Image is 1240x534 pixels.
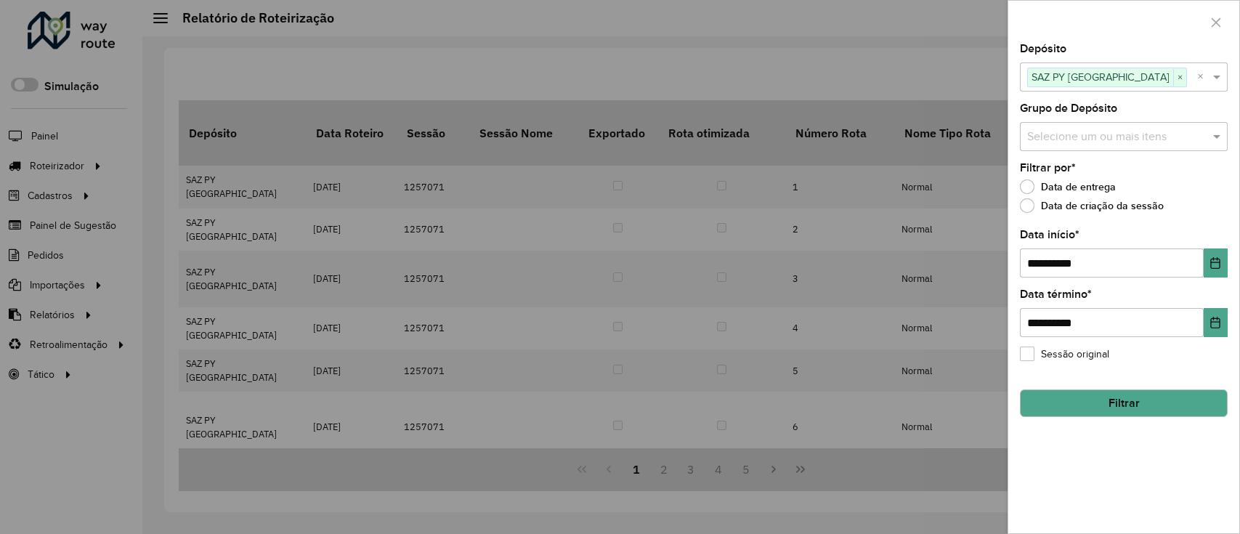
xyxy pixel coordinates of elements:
[1020,286,1092,303] label: Data término
[1020,40,1066,57] label: Depósito
[1020,100,1117,117] label: Grupo de Depósito
[1020,347,1109,362] label: Sessão original
[1020,159,1076,177] label: Filtrar por
[1197,68,1209,86] span: Clear all
[1020,179,1116,194] label: Data de entrega
[1204,308,1228,337] button: Choose Date
[1173,69,1186,86] span: ×
[1020,198,1164,213] label: Data de criação da sessão
[1204,248,1228,278] button: Choose Date
[1028,68,1173,86] span: SAZ PY [GEOGRAPHIC_DATA]
[1020,389,1228,417] button: Filtrar
[1020,226,1079,243] label: Data início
